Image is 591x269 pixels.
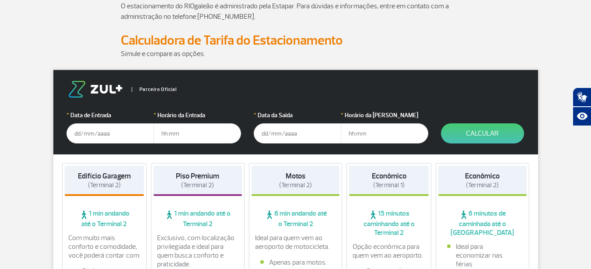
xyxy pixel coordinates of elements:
[154,111,241,120] label: Horário da Entrada
[372,171,406,181] strong: Econômico
[154,209,242,228] span: 1 min andando até o Terminal 2
[341,123,428,143] input: hh:mm
[341,111,428,120] label: Horário da [PERSON_NAME]
[255,234,336,251] p: Ideal para quem vem ao aeroporto de motocicleta.
[78,171,131,181] strong: Edifício Garagem
[254,111,341,120] label: Data da Saída
[447,242,518,269] li: Ideal para economizar nas férias
[154,123,241,143] input: hh:mm
[66,111,154,120] label: Data de Entrada
[573,87,591,126] div: Plugin de acessibilidade da Hand Talk.
[466,181,499,189] span: (Terminal 2)
[260,258,331,267] li: Apenas para motos.
[279,181,312,189] span: (Terminal 2)
[441,123,524,143] button: Calcular
[121,49,471,59] p: Simule e compare as opções.
[65,209,144,228] span: 1 min andando até o Terminal 2
[132,87,177,92] span: Parceiro Oficial
[121,1,471,22] p: O estacionamento do RIOgaleão é administrado pela Estapar. Para dúvidas e informações, entre em c...
[349,209,429,237] span: 15 minutos caminhando até o Terminal 2
[286,171,305,181] strong: Motos
[252,209,340,228] span: 6 min andando até o Terminal 2
[254,123,341,143] input: dd/mm/aaaa
[438,209,527,237] span: 6 minutos de caminhada até o [GEOGRAPHIC_DATA]
[66,123,154,143] input: dd/mm/aaaa
[176,171,219,181] strong: Piso Premium
[68,234,141,260] p: Com muito mais conforto e comodidade, você poderá contar com:
[573,87,591,107] button: Abrir tradutor de língua de sinais.
[157,234,238,269] p: Exclusivo, com localização privilegiada e ideal para quem busca conforto e praticidade.
[88,181,121,189] span: (Terminal 2)
[373,181,405,189] span: (Terminal 1)
[121,32,471,49] h2: Calculadora de Tarifa do Estacionamento
[181,181,214,189] span: (Terminal 2)
[465,171,500,181] strong: Econômico
[353,242,425,260] p: Opção econômica para quem vem ao aeroporto.
[573,107,591,126] button: Abrir recursos assistivos.
[66,81,124,98] img: logo-zul.png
